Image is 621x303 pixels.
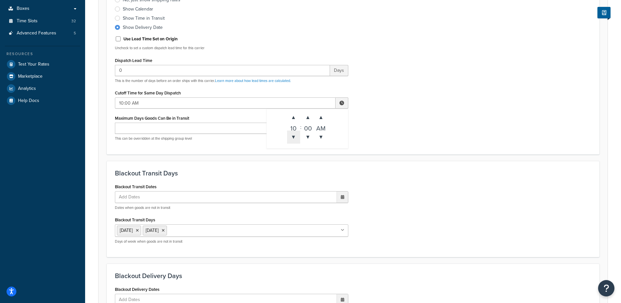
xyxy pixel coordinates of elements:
[117,192,148,203] span: Add Dates
[18,74,43,79] span: Marketplace
[115,91,181,95] label: Cutoff Time for Same Day Dispatch
[123,24,163,31] div: Show Delivery Date
[315,131,328,144] span: ▼
[287,111,300,124] span: ▲
[115,217,155,222] label: Blackout Transit Days
[115,46,348,51] p: Uncheck to set a custom dispatch lead time for this carrier
[5,27,80,39] li: Advanced Features
[115,287,159,292] label: Blackout Delivery Dates
[5,15,80,27] a: Time Slots32
[71,18,76,24] span: 32
[315,111,328,124] span: ▲
[115,184,156,189] label: Blackout Transit Dates
[5,27,80,39] a: Advanced Features5
[301,124,315,131] div: 00
[18,98,39,104] span: Help Docs
[287,131,300,144] span: ▼
[115,272,591,279] h3: Blackout Delivery Days
[115,58,152,63] label: Dispatch Lead Time
[5,71,80,82] a: Marketplace
[301,131,315,144] span: ▼
[115,136,348,141] p: This can be overridden at the shipping group level
[17,6,29,11] span: Boxes
[5,95,80,107] a: Help Docs
[301,111,315,124] span: ▲
[5,15,80,27] li: Time Slots
[315,124,328,131] div: AM
[18,62,49,67] span: Test Your Rates
[115,78,348,83] p: This is the number of days before an order ships with this carrier.
[5,51,80,57] div: Resources
[598,280,614,296] button: Open Resource Center
[215,78,291,83] a: Learn more about how lead times are calculated.
[597,7,611,18] button: Show Help Docs
[74,30,76,36] span: 5
[115,116,189,121] label: Maximum Days Goods Can Be in Transit
[18,86,36,91] span: Analytics
[5,58,80,70] a: Test Your Rates
[123,6,153,12] div: Show Calendar
[120,227,133,234] span: [DATE]
[115,205,348,210] p: Dates when goods are not in transit
[17,30,56,36] span: Advanced Features
[146,227,158,234] span: [DATE]
[115,170,591,177] h3: Blackout Transit Days
[115,239,348,244] p: Days of week when goods are not in transit
[287,124,300,131] div: 10
[5,3,80,15] a: Boxes
[5,83,80,94] a: Analytics
[17,18,38,24] span: Time Slots
[123,36,178,42] label: Use Lead Time Set on Origin
[123,15,165,22] div: Show Time in Transit
[330,65,348,76] span: Days
[300,111,301,144] div: :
